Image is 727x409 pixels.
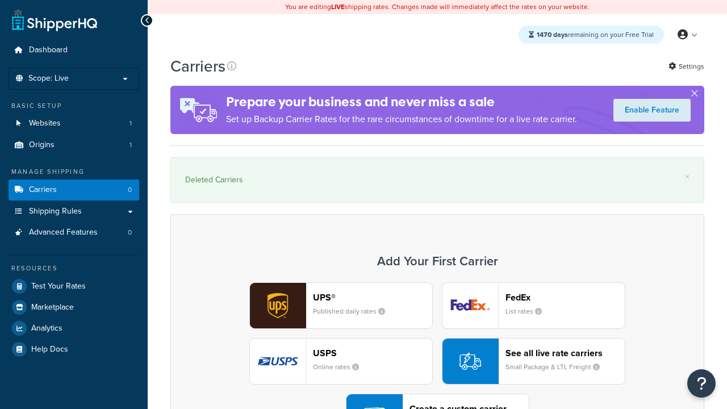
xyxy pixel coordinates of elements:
[505,348,625,358] header: See all live rate carriers
[9,180,139,201] a: Carriers 0
[668,59,704,74] a: Settings
[9,180,139,201] li: Carriers
[505,362,609,372] small: Small Package & LTL Freight
[9,135,139,156] a: Origins 1
[9,276,139,297] a: Test Your Rates
[129,140,132,150] span: 1
[442,283,498,328] img: fedEx logo
[31,282,86,291] span: Test Your Rates
[9,318,139,339] a: Analytics
[9,222,139,243] li: Advanced Features
[9,113,139,134] a: Websites 1
[9,40,139,61] a: Dashboard
[29,185,57,195] span: Carriers
[313,362,368,372] small: Online rates
[9,264,139,273] div: Resources
[249,282,433,329] button: ups logoUPS®Published daily rates
[313,292,432,303] header: UPS®
[537,30,568,40] strong: 1470 days
[442,282,625,329] button: fedEx logoFedExList rates
[331,2,345,12] b: LIVE
[685,172,690,181] a: ×
[519,26,664,44] div: remaining on your Free Trial
[31,345,68,354] span: Help Docs
[12,9,97,31] a: ShipperHQ Home
[185,172,690,188] div: Deleted Carriers
[313,348,432,358] header: USPS
[182,254,692,268] h3: Add Your First Carrier
[31,324,62,333] span: Analytics
[9,101,139,111] div: Basic Setup
[29,119,61,128] span: Websites
[505,306,551,316] small: List rates
[9,297,139,318] a: Marketplace
[129,119,132,128] span: 1
[31,303,74,312] span: Marketplace
[250,283,306,328] img: ups logo
[505,292,625,303] header: FedEx
[9,135,139,156] li: Origins
[9,339,139,360] a: Help Docs
[29,228,98,237] span: Advanced Features
[9,222,139,243] a: Advanced Features 0
[128,185,132,195] span: 0
[442,338,625,385] button: See all live rate carriersSmall Package & LTL Freight
[250,339,306,384] img: usps logo
[249,338,433,385] button: usps logoUSPSOnline rates
[226,93,577,111] h4: Prepare your business and never miss a sale
[687,369,716,398] button: Open Resource Center
[459,350,481,372] img: icon-carrier-liverate-becf4550.svg
[28,74,69,84] span: Scope: Live
[128,228,132,237] span: 0
[313,306,394,316] small: Published daily rates
[9,113,139,134] li: Websites
[29,140,55,150] span: Origins
[170,86,226,134] img: ad-rules-rateshop-fe6ec290ccb7230408bd80ed9643f0289d75e0ffd9eb532fc0e269fcd187b520.png
[226,111,577,127] p: Set up Backup Carrier Rates for the rare circumstances of downtime for a live rate carrier.
[9,201,139,222] a: Shipping Rules
[170,55,225,77] h1: Carriers
[29,45,68,55] span: Dashboard
[613,99,691,122] a: Enable Feature
[9,167,139,177] div: Manage Shipping
[29,207,82,216] span: Shipping Rules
